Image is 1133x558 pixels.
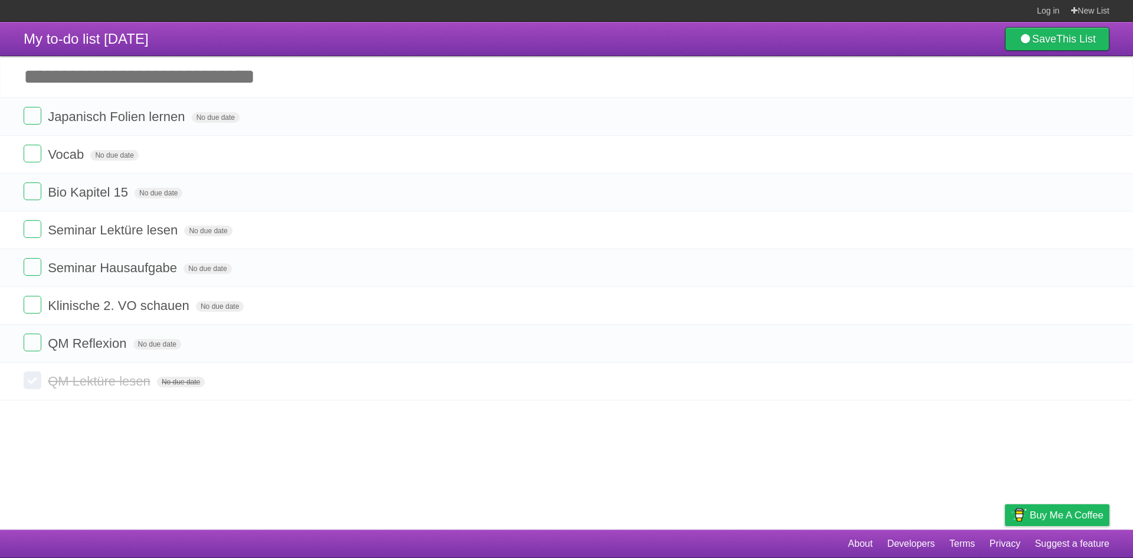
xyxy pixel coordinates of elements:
[24,371,41,389] label: Done
[1011,505,1027,525] img: Buy me a coffee
[1030,505,1103,526] span: Buy me a coffee
[1056,33,1096,45] b: This List
[990,533,1020,555] a: Privacy
[184,226,232,236] span: No due date
[24,334,41,351] label: Done
[24,220,41,238] label: Done
[48,109,188,124] span: Japanisch Folien lernen
[48,185,131,200] span: Bio Kapitel 15
[24,31,149,47] span: My to-do list [DATE]
[48,223,181,237] span: Seminar Lektüre lesen
[1035,533,1109,555] a: Suggest a feature
[24,296,41,314] label: Done
[48,298,192,313] span: Klinische 2. VO schauen
[90,150,138,161] span: No due date
[1005,27,1109,51] a: SaveThis List
[196,301,244,312] span: No due date
[48,336,129,351] span: QM Reflexion
[24,107,41,125] label: Done
[48,147,87,162] span: Vocab
[192,112,240,123] span: No due date
[887,533,935,555] a: Developers
[1005,504,1109,526] a: Buy me a coffee
[135,188,182,198] span: No due date
[24,145,41,162] label: Done
[24,258,41,276] label: Done
[48,374,153,389] span: QM Lektüre lesen
[184,263,231,274] span: No due date
[157,377,205,387] span: No due date
[949,533,975,555] a: Terms
[848,533,873,555] a: About
[133,339,181,350] span: No due date
[24,182,41,200] label: Done
[48,260,180,275] span: Seminar Hausaufgabe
